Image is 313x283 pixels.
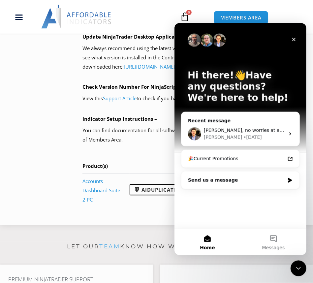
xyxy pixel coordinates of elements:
span: Messages [88,222,110,227]
div: Send us a message [7,148,125,166]
span: Home [25,222,40,227]
p: We always recommend using the latest version of the NinjaTrader Desktop Application. You can see ... [82,44,305,72]
img: LogoAI | Affordable Indicators – NinjaTrader [41,5,112,29]
a: AIDuplicateAccountActions_NT8_[TECHNICAL_ID].zip [130,184,300,196]
span: 0 [186,10,192,15]
b: Check Version Number For NinjaScript Files – [82,84,195,90]
div: [PERSON_NAME] [29,111,68,118]
a: 🎉Current Promotions [10,130,122,142]
span: Product(s) [82,163,108,170]
a: Support Article [103,95,137,102]
span: MEMBERS AREA [221,15,262,20]
b: Indicator Setup Instructions – [82,116,157,122]
iframe: Intercom live chat [174,23,306,255]
a: MEMBERS AREA [214,11,269,24]
a: team [99,243,120,250]
div: Menu Toggle [3,11,34,23]
button: Messages [66,206,132,232]
div: Close [113,11,125,22]
a: 0 [170,7,199,26]
div: 🎉Current Promotions [14,132,110,139]
div: • [DATE] [69,111,87,118]
p: You can find documentation for all software products in the section of Members Area. [82,126,305,145]
div: Send us a message [14,154,110,161]
p: View this to check if you have the latest version of our software packages installed. [82,94,305,104]
iframe: Intercom live chat [291,261,306,276]
b: Update NinjaTrader Desktop Application – [82,34,189,40]
a: Accounts Dashboard Suite - 2 PC [82,178,123,203]
a: [URL][DOMAIN_NAME] [124,64,175,70]
h4: Premium NinjaTrader Support [8,276,145,283]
